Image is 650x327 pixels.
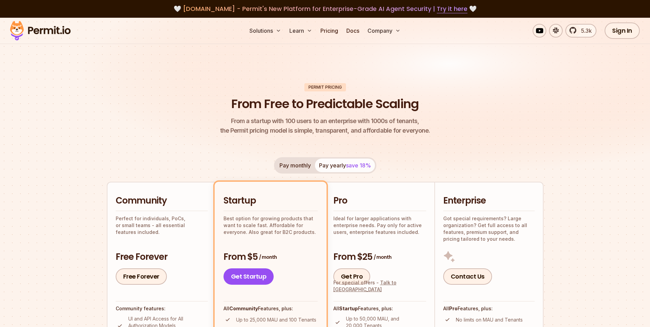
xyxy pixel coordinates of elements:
a: Sign In [605,23,640,39]
a: Contact Us [443,268,492,285]
h2: Community [116,195,208,207]
div: Permit Pricing [304,83,346,91]
button: Company [365,24,403,38]
span: / month [374,254,391,261]
p: No limits on MAU and Tenants [456,316,523,323]
p: Up to 25,000 MAU and 100 Tenants [236,316,316,323]
a: Try it here [437,4,467,13]
div: 🤍 🤍 [16,4,634,14]
a: 5.3k [565,24,596,38]
button: Learn [287,24,315,38]
span: From a startup with 100 users to an enterprise with 1000s of tenants, [220,116,430,126]
button: Solutions [247,24,284,38]
p: Got special requirements? Large organization? Get full access to all features, premium support, a... [443,215,535,242]
p: Best option for growing products that want to scale fast. Affordable for everyone. Also great for... [223,215,318,236]
p: the Permit pricing model is simple, transparent, and affordable for everyone. [220,116,430,135]
span: / month [259,254,277,261]
button: Pay monthly [275,159,315,172]
strong: Community [229,306,258,311]
a: Get Pro [333,268,371,285]
h3: From $25 [333,251,426,263]
h3: Free Forever [116,251,208,263]
strong: Pro [449,306,458,311]
h4: All Features, plus: [223,305,318,312]
h2: Startup [223,195,318,207]
h1: From Free to Predictable Scaling [231,95,419,113]
img: Permit logo [7,19,74,42]
h4: All Features, plus: [443,305,535,312]
a: Get Startup [223,268,274,285]
h2: Enterprise [443,195,535,207]
a: Free Forever [116,268,167,285]
a: Docs [344,24,362,38]
h4: Community features: [116,305,208,312]
p: Perfect for individuals, PoCs, or small teams - all essential features included. [116,215,208,236]
span: [DOMAIN_NAME] - Permit's New Platform for Enterprise-Grade AI Agent Security | [183,4,467,13]
h4: All Features, plus: [333,305,426,312]
p: Ideal for larger applications with enterprise needs. Pay only for active users, enterprise featur... [333,215,426,236]
div: For special offers - [333,279,426,293]
a: Pricing [318,24,341,38]
span: 5.3k [577,27,592,35]
strong: Startup [339,306,358,311]
h2: Pro [333,195,426,207]
h3: From $5 [223,251,318,263]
